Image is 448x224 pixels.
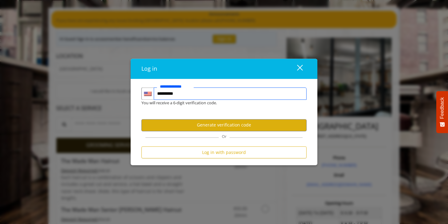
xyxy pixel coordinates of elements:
div: Country [141,88,154,100]
button: Generate verification code [141,119,307,131]
div: You will receive a 6-digit verification code. [137,100,302,106]
span: Log in [141,65,157,73]
button: close dialog [286,62,307,75]
span: Feedback [439,97,445,119]
button: Feedback - Show survey [436,91,448,133]
div: close dialog [290,64,302,73]
button: Log in with password [141,146,307,158]
span: Or [219,134,230,139]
